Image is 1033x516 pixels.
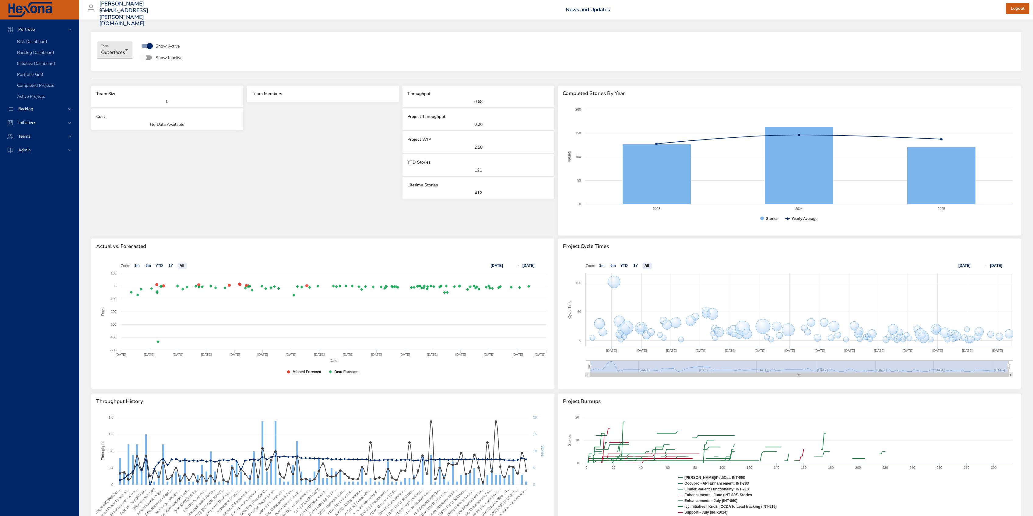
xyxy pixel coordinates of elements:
text: Cycle Time [567,300,572,319]
text: 0 [577,461,579,465]
text: [DATE] [371,353,382,356]
p: 2.58 [407,144,550,150]
span: Show Active [156,43,180,49]
p: 412 [407,190,550,196]
text: [DATE] [314,353,325,356]
span: Logout [1011,5,1024,12]
text: -200 [110,310,116,313]
text: [DATE] [116,353,126,356]
span: Initiative Dashboard [17,61,55,66]
text: SOW | Upstream | Infi… [327,487,355,515]
span: Backlog [13,106,38,112]
h6: Team Members [252,90,394,97]
text: 1m [599,263,604,268]
h6: Throughput [407,90,550,97]
text: [DATE] [696,349,706,352]
text: Zoom [121,264,130,268]
text: Enhancements - July (INT-860) [684,499,737,503]
span: Teams [13,133,35,139]
text: MIPS 2024 - Transitio… [258,487,286,515]
span: Risk Dashboard [17,39,47,44]
text: -100 [110,297,116,301]
text: 0 [114,284,116,288]
div: Raintree [99,6,125,16]
text: 0 [533,483,535,486]
div: Outerfaces [97,41,132,58]
text: 0 [579,202,581,206]
text: [DATE] [455,353,466,356]
p: 0.26 [407,121,550,128]
span: Initiatives [13,120,41,125]
h6: Project Throughput [407,113,550,120]
a: News and Updates [566,6,610,13]
text: [DATE] [902,349,913,352]
text: [DATE] [990,263,1002,268]
text: CLR | 360X (INT-1600) [293,487,320,514]
h6: Project WIP [407,136,550,143]
text: Beat Forecast [334,370,358,374]
span: Active Projects [17,94,45,99]
text: 220 [882,466,888,469]
text: [DATE] [491,263,503,268]
text: Ivy Initiative | Kno2 | … [216,487,242,514]
text: Date [330,359,338,363]
text: Payrix | Omnitoken (IN… [274,487,303,516]
text: 6m [146,263,151,268]
span: Project Burnups [563,398,1016,405]
img: Hexona [7,2,53,17]
text: Values [567,151,572,162]
text: 200 [575,108,581,111]
text: Missed Forecast [293,370,321,374]
text: [DATE] [400,353,410,356]
text: AI Scribe | Create API … [343,487,372,516]
text: All [644,263,649,268]
text: [DATE] [144,353,155,356]
span: Project Cycle Times [563,243,1016,249]
span: Completed Projects [17,83,54,88]
text: 0 [111,483,113,486]
text: -300 [110,323,116,326]
button: Logout [1006,3,1029,14]
text: 1.6 [109,415,113,419]
text: 6m [610,263,616,268]
text: [DATE] [257,353,268,356]
text: SOW | Upstream | Loc… [318,487,346,516]
text: Stories [540,445,545,457]
text: [PERSON_NAME]/PediCat: INT-668 [684,475,745,480]
text: 60 [666,466,669,469]
text: 0 [579,338,581,342]
text: 1Y [169,263,173,268]
text: → [516,263,520,268]
text: YTD [620,263,627,268]
text: 20 [533,415,537,419]
span: Admin [13,147,36,153]
span: Show Inactive [156,55,182,61]
text: [DATE] [535,353,545,356]
text: -400 [110,335,116,339]
text: Enhancements - June (INT-836) Stories [684,493,752,497]
text: [DATE] [962,349,973,352]
text: 100 [575,155,581,159]
h3: [PERSON_NAME][EMAIL_ADDRESS][PERSON_NAME][DOMAIN_NAME] [99,1,148,27]
text: RTmetrics (INT-946) [132,487,156,511]
text: 20 [612,466,615,469]
text: Support - July (INT-10… [119,487,147,515]
text: Days [101,307,105,316]
text: 260 [936,466,942,469]
text: 180 [828,466,833,469]
text: 100 [111,271,116,275]
text: [DATE] [932,349,943,352]
text: October Enhancement… [499,487,528,516]
text: 2024 [796,207,803,210]
text: AI Scribe| MP Integrati… [352,487,381,516]
text: 280 [964,466,969,469]
text: [DATE] [230,353,240,356]
text: Occupro - API Enhancement: INT-783 [684,481,749,486]
h6: Lifetime Stories [407,182,550,189]
text: [DATE] [725,349,736,352]
text: Throughput [101,441,105,460]
text: Support - July (INT-1014) [684,510,727,514]
text: 50 [577,310,581,313]
text: ([DATE]) Active Pro… [182,487,208,513]
span: Actual vs. Forecasted [96,243,550,249]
